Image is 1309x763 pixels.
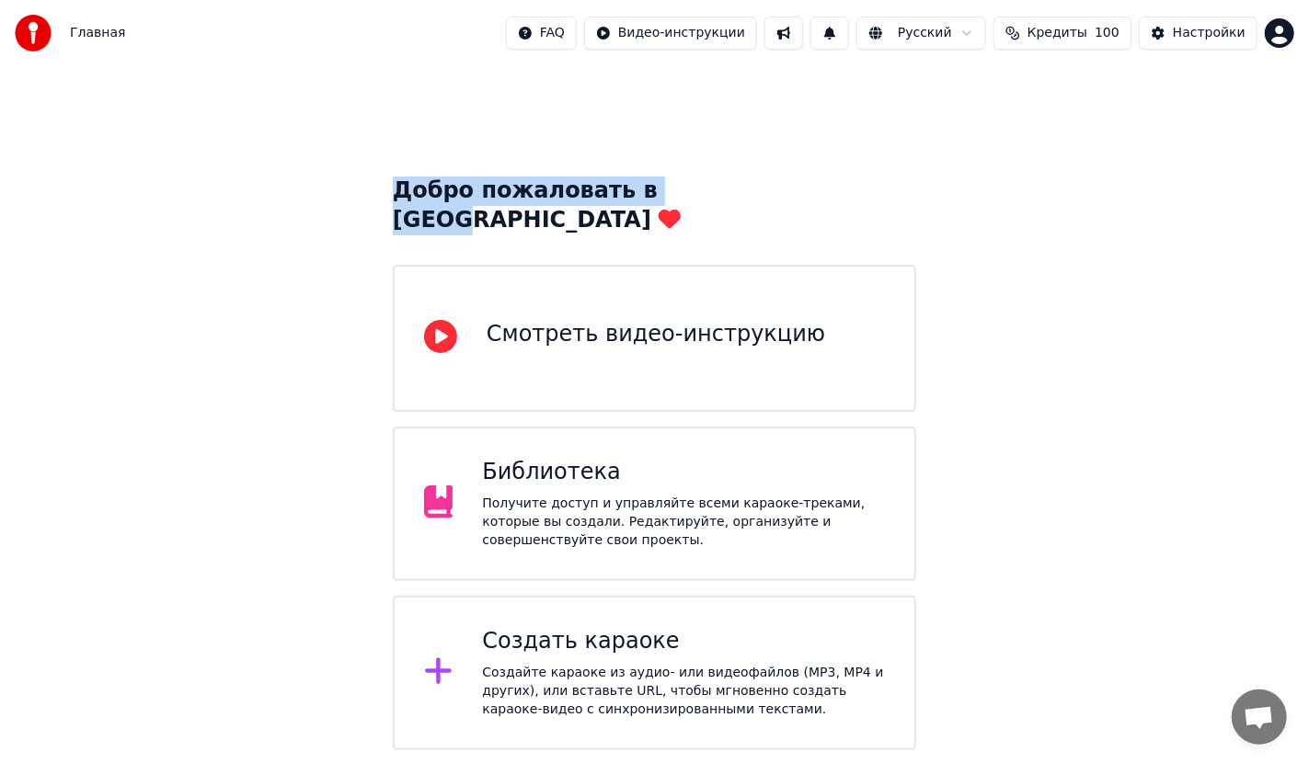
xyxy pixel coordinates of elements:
[482,495,885,550] div: Получите доступ и управляйте всеми караоке-треками, которые вы создали. Редактируйте, организуйте...
[70,24,125,42] nav: breadcrumb
[482,458,885,487] div: Библиотека
[1173,24,1246,42] div: Настройки
[1095,24,1120,42] span: 100
[487,320,825,349] div: Смотреть видео-инструкцию
[506,17,577,50] button: FAQ
[482,627,885,656] div: Создать караоке
[1232,689,1287,745] div: Открытый чат
[1028,24,1087,42] span: Кредиты
[393,177,916,235] div: Добро пожаловать в [GEOGRAPHIC_DATA]
[15,15,52,51] img: youka
[70,24,125,42] span: Главная
[993,17,1131,50] button: Кредиты100
[584,17,757,50] button: Видео-инструкции
[482,664,885,719] div: Создайте караоке из аудио- или видеофайлов (MP3, MP4 и других), или вставьте URL, чтобы мгновенно...
[1139,17,1257,50] button: Настройки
